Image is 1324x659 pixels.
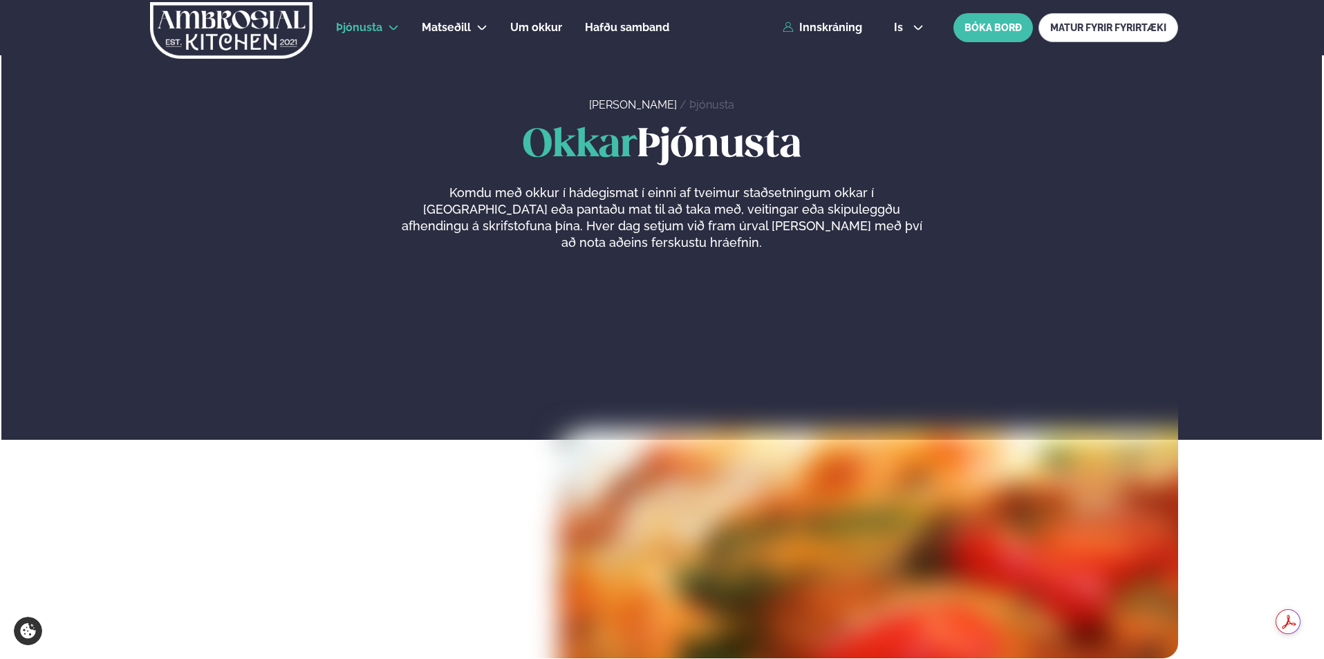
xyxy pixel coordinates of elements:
[783,21,862,34] a: Innskráning
[146,124,1178,168] h1: Þjónusta
[510,21,562,34] span: Um okkur
[1038,13,1178,42] a: MATUR FYRIR FYRIRTÆKI
[680,98,689,111] span: /
[883,22,935,33] button: is
[585,21,669,34] span: Hafðu samband
[523,127,637,165] span: Okkar
[953,13,1033,42] button: BÓKA BORÐ
[689,98,734,111] a: Þjónusta
[422,21,471,34] span: Matseðill
[589,98,677,111] a: [PERSON_NAME]
[14,617,42,645] a: Cookie settings
[336,19,382,36] a: Þjónusta
[585,19,669,36] a: Hafðu samband
[510,19,562,36] a: Um okkur
[336,21,382,34] span: Þjónusta
[400,185,923,251] p: Komdu með okkur í hádegismat í einni af tveimur staðsetningum okkar í [GEOGRAPHIC_DATA] eða panta...
[894,22,907,33] span: is
[422,19,471,36] a: Matseðill
[149,2,314,59] img: logo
